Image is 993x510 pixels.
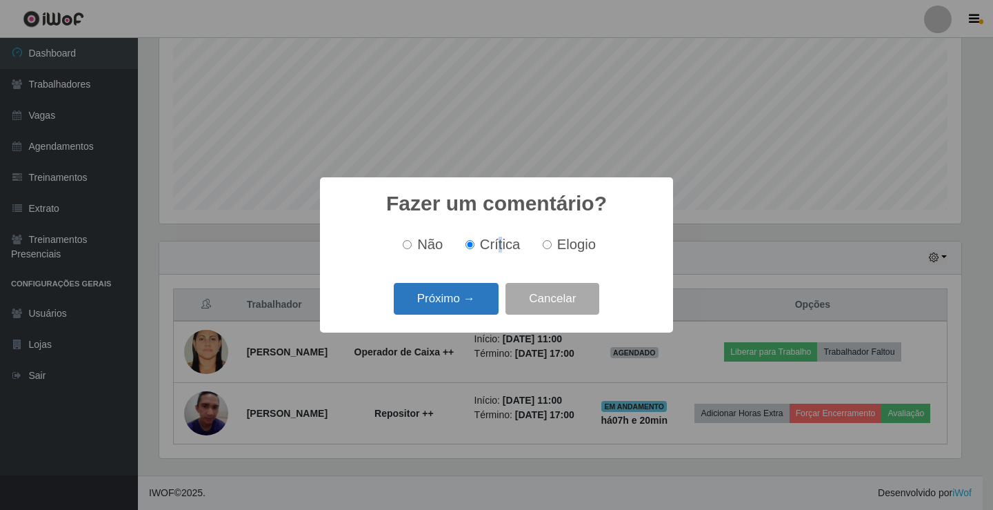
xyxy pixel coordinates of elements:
[465,240,474,249] input: Crítica
[386,191,607,216] h2: Fazer um comentário?
[403,240,412,249] input: Não
[394,283,499,315] button: Próximo →
[543,240,552,249] input: Elogio
[505,283,599,315] button: Cancelar
[417,237,443,252] span: Não
[557,237,596,252] span: Elogio
[480,237,521,252] span: Crítica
